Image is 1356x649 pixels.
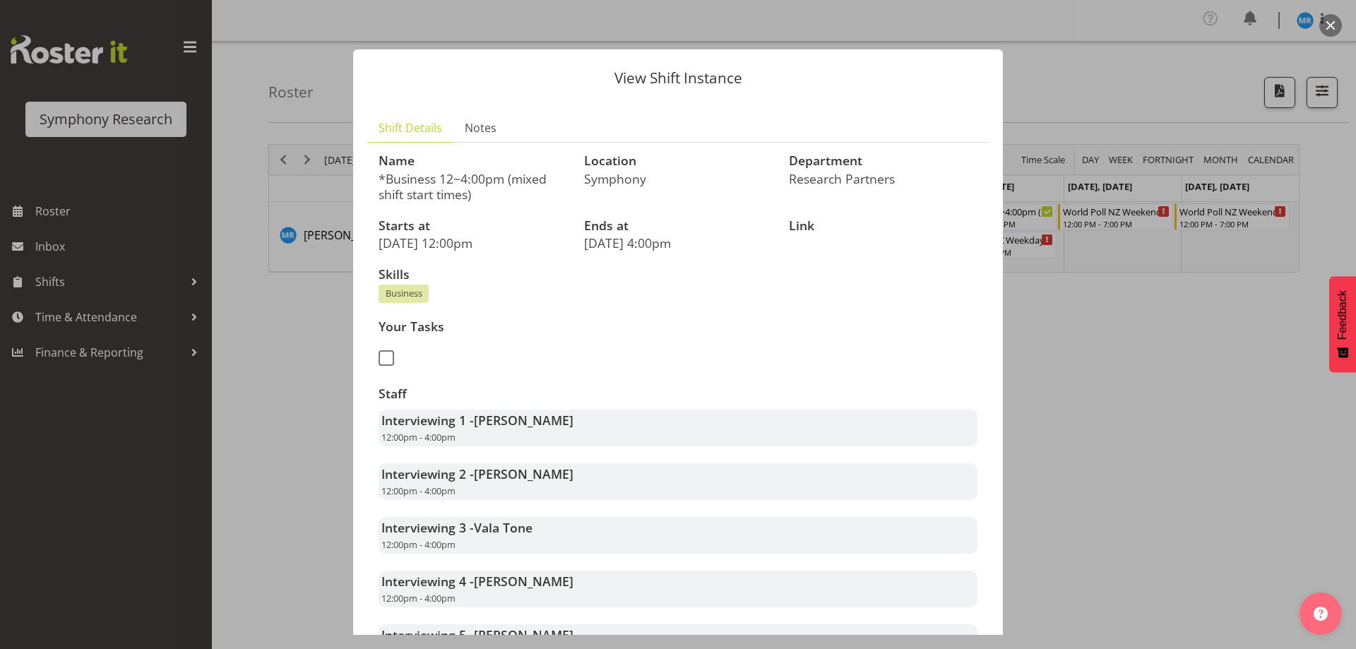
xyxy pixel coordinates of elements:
strong: Interviewing 1 - [381,412,573,429]
h3: Location [584,154,773,168]
h3: Department [789,154,977,168]
p: Research Partners [789,171,977,186]
strong: Interviewing 2 - [381,465,573,482]
p: Symphony [584,171,773,186]
span: Notes [465,119,496,136]
span: [PERSON_NAME] [474,412,573,429]
p: *Business 12~4:00pm (mixed shift start times) [379,171,567,202]
span: [PERSON_NAME] [474,573,573,590]
h3: Your Tasks [379,320,670,334]
span: 12:00pm - 4:00pm [381,538,456,551]
button: Feedback - Show survey [1329,276,1356,372]
span: Feedback [1336,290,1349,340]
h3: Name [379,154,567,168]
strong: Interviewing 4 - [381,573,573,590]
strong: Interviewing 5 - [381,626,573,643]
span: Shift Details [379,119,442,136]
p: [DATE] 12:00pm [379,235,567,251]
h3: Starts at [379,219,567,233]
span: Business [386,287,422,300]
span: [PERSON_NAME] [474,465,573,482]
span: 12:00pm - 4:00pm [381,484,456,497]
span: 12:00pm - 4:00pm [381,592,456,605]
img: help-xxl-2.png [1314,607,1328,621]
span: 12:00pm - 4:00pm [381,431,456,443]
h3: Link [789,219,977,233]
h3: Skills [379,268,977,282]
strong: Interviewing 3 - [381,519,533,536]
h3: Staff [379,387,977,401]
p: View Shift Instance [367,71,989,85]
p: [DATE] 4:00pm [584,235,773,251]
span: Vala Tone [474,519,533,536]
span: [PERSON_NAME] [474,626,573,643]
h3: Ends at [584,219,773,233]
